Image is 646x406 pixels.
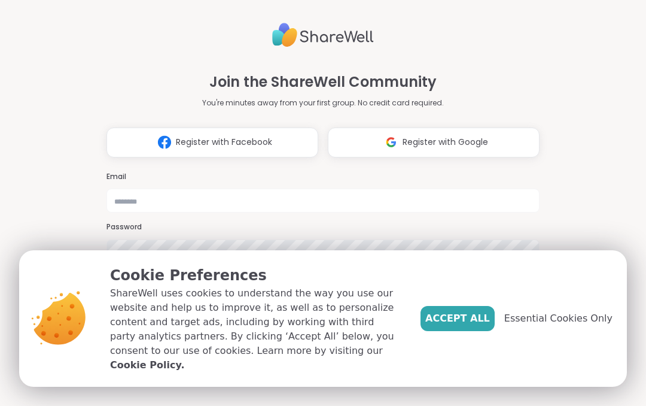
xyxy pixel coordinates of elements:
[272,18,374,52] img: ShareWell Logo
[176,136,272,149] span: Register with Facebook
[209,71,437,93] h1: Join the ShareWell Community
[110,286,401,372] p: ShareWell uses cookies to understand the way you use our website and help us to improve it, as we...
[106,222,540,232] h3: Password
[110,358,184,372] a: Cookie Policy.
[202,98,444,108] p: You're minutes away from your first group. No credit card required.
[153,131,176,153] img: ShareWell Logomark
[106,172,540,182] h3: Email
[328,128,540,157] button: Register with Google
[380,131,403,153] img: ShareWell Logomark
[106,128,318,157] button: Register with Facebook
[420,306,495,331] button: Accept All
[403,136,488,149] span: Register with Google
[110,265,401,286] p: Cookie Preferences
[504,311,613,326] span: Essential Cookies Only
[425,311,490,326] span: Accept All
